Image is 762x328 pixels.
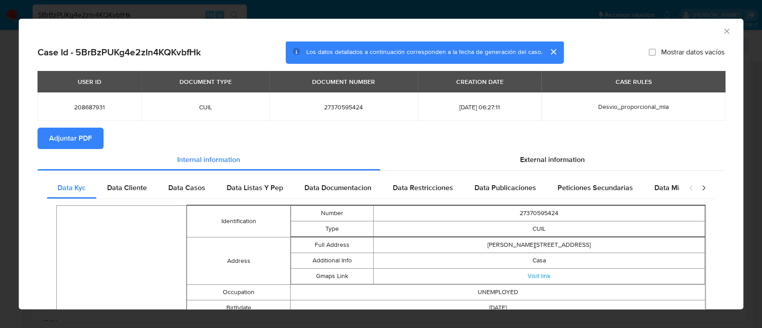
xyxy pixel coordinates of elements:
[107,183,147,193] span: Data Cliente
[291,206,374,221] td: Number
[306,48,542,57] span: Los datos detallados a continuación corresponden a la fecha de generación del caso.
[374,253,705,269] td: Casa
[722,27,730,35] button: Cerrar ventana
[598,102,669,111] span: Desvio_proporcional_mla
[291,300,705,316] td: [DATE]
[451,74,509,89] div: CREATION DATE
[291,221,374,237] td: Type
[307,74,380,89] div: DOCUMENT NUMBER
[37,46,201,58] h2: Case Id - 5BrBzPUKg4e2zIn4KQKvbfHk
[475,183,536,193] span: Data Publicaciones
[187,237,290,285] td: Address
[304,183,371,193] span: Data Documentacion
[174,74,237,89] div: DOCUMENT TYPE
[280,103,407,111] span: 27370595424
[72,74,107,89] div: USER ID
[374,206,705,221] td: 27370595424
[661,48,725,57] span: Mostrar datos vacíos
[37,149,725,170] div: Detailed info
[374,221,705,237] td: CUIL
[152,103,258,111] span: CUIL
[393,183,453,193] span: Data Restricciones
[177,154,240,165] span: Internal information
[610,74,657,89] div: CASE RULES
[187,206,290,237] td: Identification
[520,154,585,165] span: External information
[654,183,704,193] span: Data Minoridad
[291,237,374,253] td: Full Address
[528,272,550,281] a: Visit link
[227,183,283,193] span: Data Listas Y Pep
[649,49,656,56] input: Mostrar datos vacíos
[49,129,92,148] span: Adjuntar PDF
[37,128,104,149] button: Adjuntar PDF
[168,183,205,193] span: Data Casos
[47,177,679,199] div: Detailed internal info
[187,300,290,316] td: Birthdate
[374,237,705,253] td: [PERSON_NAME][STREET_ADDRESS]
[48,103,131,111] span: 208687931
[19,19,743,309] div: closure-recommendation-modal
[187,285,290,300] td: Occupation
[291,253,374,269] td: Additional Info
[558,183,633,193] span: Peticiones Secundarias
[58,183,86,193] span: Data Kyc
[291,269,374,284] td: Gmaps Link
[542,41,564,62] button: cerrar
[429,103,531,111] span: [DATE] 06:27:11
[291,285,705,300] td: UNEMPLOYED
